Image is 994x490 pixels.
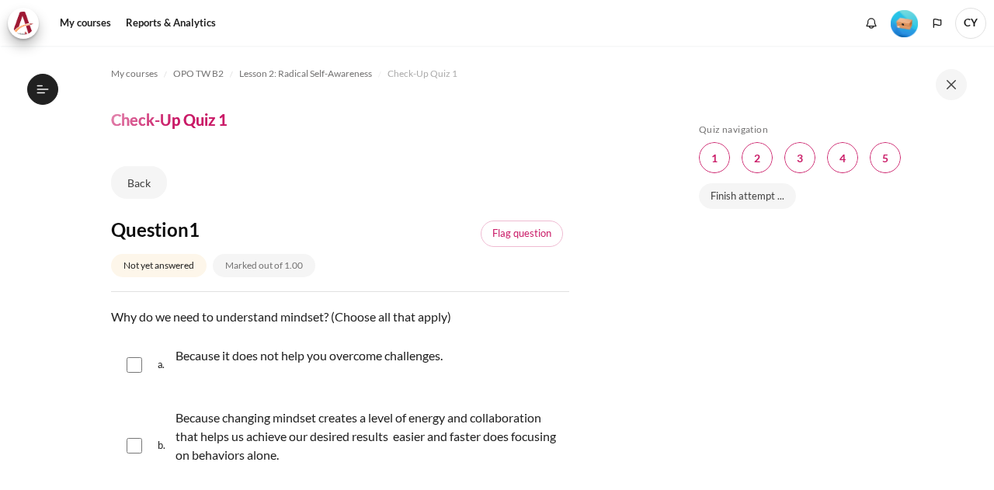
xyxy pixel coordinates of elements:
[239,67,372,81] span: Lesson 2: Radical Self-Awareness
[189,218,200,241] span: 1
[742,142,773,173] a: 2
[870,142,901,173] a: 5
[173,67,224,81] span: OPO TW B2
[54,8,116,39] a: My courses
[926,12,949,35] button: Languages
[388,64,457,83] a: Check-Up Quiz 1
[111,166,167,199] a: Back
[481,221,563,247] a: Flagged
[173,64,224,83] a: OPO TW B2
[955,8,986,39] span: CY
[891,9,918,37] div: Level #1
[8,8,47,39] a: Architeck Architeck
[860,12,883,35] div: Show notification window with no new notifications
[891,10,918,37] img: Level #1
[784,142,815,173] a: 3
[699,142,730,173] a: 1
[239,64,372,83] a: Lesson 2: Radical Self-Awareness
[111,217,404,242] h4: Question
[827,142,858,173] a: 4
[176,346,443,365] p: Because it does not help you overcome challenges.
[699,123,960,136] h5: Quiz navigation
[213,254,315,276] div: Marked out of 1.00
[120,8,221,39] a: Reports & Analytics
[111,308,569,326] p: Why do we need to understand mindset? (Choose all that apply)
[699,183,796,210] a: Finish attempt ...
[111,254,207,276] div: Not yet answered
[699,123,960,218] section: Blocks
[12,12,34,35] img: Architeck
[111,64,158,83] a: My courses
[158,343,172,387] span: a.
[885,9,924,37] a: Level #1
[111,67,158,81] span: My courses
[388,67,457,81] span: Check-Up Quiz 1
[176,408,561,464] p: Because changing mindset creates a level of energy and collaboration that helps us achieve our de...
[111,109,228,130] h4: Check-Up Quiz 1
[955,8,986,39] a: User menu
[158,405,172,486] span: b.
[111,61,569,86] nav: Navigation bar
